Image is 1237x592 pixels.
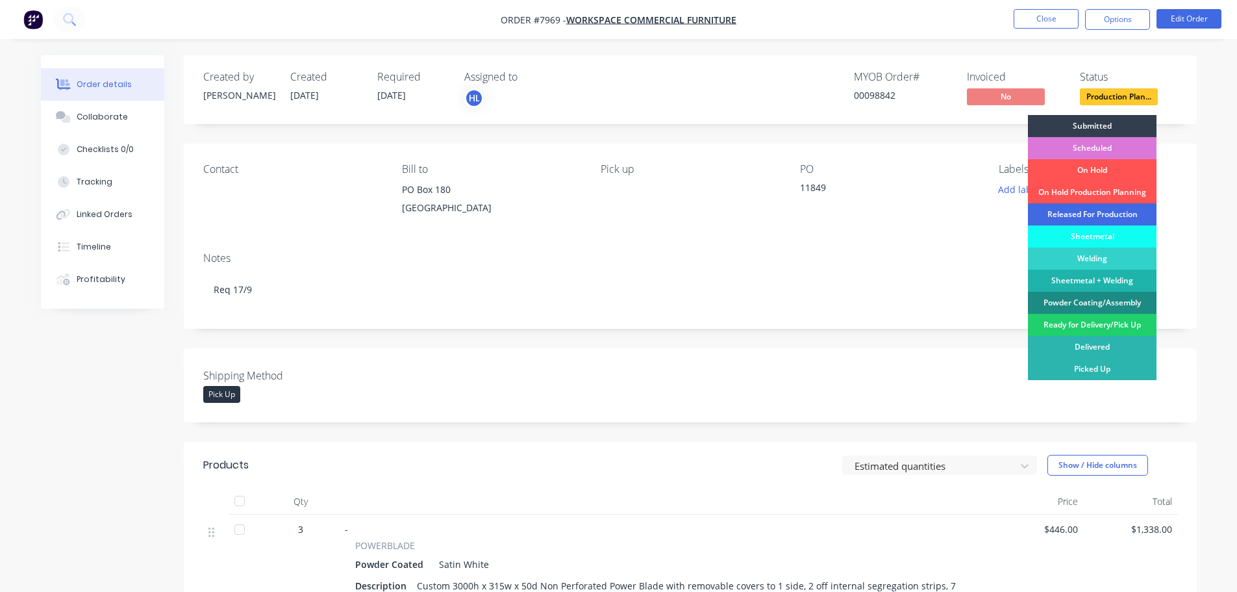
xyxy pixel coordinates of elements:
div: Checklists 0/0 [77,144,134,155]
button: Order details [41,68,164,101]
div: Assigned to [464,71,594,83]
div: Total [1083,489,1177,515]
button: Edit Order [1156,9,1221,29]
div: Sheetmetal [1028,225,1156,248]
div: PO [800,163,978,175]
div: Required [377,71,449,83]
button: Add labels [992,181,1051,198]
div: Tracking [77,176,112,188]
div: Req 17/9 [203,270,1177,309]
div: Invoiced [967,71,1064,83]
div: Products [203,457,249,473]
div: Linked Orders [77,209,132,220]
div: Notes [203,252,1177,264]
div: Released For Production [1028,203,1156,225]
span: - [345,523,348,535]
div: Price [989,489,1083,515]
div: Collaborate [77,111,128,123]
span: 3 [298,522,303,536]
button: Timeline [41,231,164,263]
button: Linked Orders [41,198,164,231]
div: Submitted [1028,115,1156,137]
div: MYOB Order # [854,71,951,83]
button: Profitability [41,263,164,296]
div: [GEOGRAPHIC_DATA] [402,199,580,217]
span: [DATE] [377,89,406,101]
a: Workspace Commercial Furniture [566,14,736,26]
div: Welding [1028,248,1156,270]
button: Tracking [41,166,164,198]
span: $446.00 [994,522,1078,536]
div: On Hold Production Planning [1028,181,1156,203]
div: Timeline [77,241,111,253]
div: Bill to [402,163,580,175]
div: Pick up [601,163,779,175]
div: Delivered [1028,336,1156,358]
button: Collaborate [41,101,164,133]
div: Satin White [434,555,489,574]
span: No [967,88,1045,105]
span: Production Plan... [1080,88,1158,105]
div: Created [290,71,362,83]
div: Pick Up [203,386,240,403]
span: $1,338.00 [1088,522,1172,536]
button: Production Plan... [1080,88,1158,108]
div: Scheduled [1028,137,1156,159]
div: Order details [77,79,132,90]
button: Close [1014,9,1079,29]
button: Show / Hide columns [1047,455,1148,476]
div: PO Box 180[GEOGRAPHIC_DATA] [402,181,580,222]
div: [PERSON_NAME] [203,88,275,102]
button: Options [1085,9,1150,30]
div: PO Box 180 [402,181,580,199]
div: 00098842 [854,88,951,102]
div: 11849 [800,181,962,199]
label: Shipping Method [203,368,366,383]
div: Picked Up [1028,358,1156,380]
div: Powder Coated [355,555,429,574]
span: POWERBLADE [355,539,415,552]
span: [DATE] [290,89,319,101]
div: Created by [203,71,275,83]
img: Factory [23,10,43,29]
button: HL [464,88,484,108]
button: Checklists 0/0 [41,133,164,166]
div: Contact [203,163,381,175]
div: Powder Coating/Assembly [1028,292,1156,314]
div: Sheetmetal + Welding [1028,270,1156,292]
div: Qty [262,489,340,515]
div: Profitability [77,274,125,285]
div: On Hold [1028,159,1156,181]
div: Labels [999,163,1177,175]
div: Ready for Delivery/Pick Up [1028,314,1156,336]
span: Order #7969 - [501,14,566,26]
div: Status [1080,71,1177,83]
